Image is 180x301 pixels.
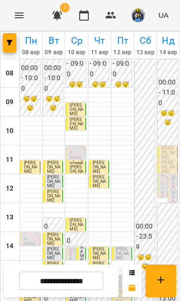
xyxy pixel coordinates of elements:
p: 0 [70,151,84,155]
span: UA [158,10,168,20]
span: [PERSON_NAME] [47,160,60,174]
p: [PERSON_NAME] [172,176,176,224]
span: [PERSON_NAME] [93,175,106,188]
span: [PERSON_NAME] [47,175,60,188]
button: Menu [8,4,31,27]
h6: 😴😴😴 [90,80,108,98]
p: 0 [161,181,165,186]
h6: 13 [6,212,13,223]
h6: 11 вер [90,48,109,57]
p: Група ЛФК [161,186,165,221]
p: [PERSON_NAME] [24,242,38,255]
h6: 14 [6,241,13,252]
h6: Нд [158,33,178,48]
h6: 😴😴😴 [21,95,39,113]
h6: 😴😴😴 [113,80,131,98]
button: UA [155,6,172,24]
span: [PERSON_NAME] [116,247,129,260]
h6: 😴😴😴 [158,109,177,127]
p: [PERSON_NAME] [172,191,176,238]
span: [PERSON_NAME] [47,189,60,203]
h6: 09 [6,97,13,108]
h6: 08 [6,68,13,79]
h6: 12 вер [113,48,132,57]
span: [PERSON_NAME] [24,160,37,174]
span: [PERSON_NAME] [93,247,106,260]
h6: 00:00 - 09:00 [90,48,108,80]
span: [PERSON_NAME] [70,103,83,116]
span: [PERSON_NAME] [70,218,83,231]
h6: 10 вер [67,48,86,57]
span: 1 [60,3,70,12]
span: [PERSON_NAME] [47,232,60,246]
h6: Пт [113,33,132,48]
h6: 00:00 - 09:00 [113,48,131,80]
h6: Ср [67,33,86,48]
h6: 00:00 - 10:00 [21,63,39,94]
h6: 11 [6,155,13,165]
h6: Чт [90,33,109,48]
span: Празднічний [PERSON_NAME] [70,156,83,178]
p: [PERSON_NAME] [70,248,73,296]
span: [PERSON_NAME] [93,160,106,174]
span: [PERSON_NAME] [161,160,175,174]
h6: 00:00 - 10:00 [44,63,62,94]
h6: 00:00 - 09:00 [67,48,85,80]
h6: 😴😴😴 [44,95,62,113]
h6: 12 [6,183,13,194]
img: d1dec607e7f372b62d1bb04098aa4c64.jpeg [132,9,145,22]
h6: Вт [44,33,64,48]
span: [PERSON_NAME] [47,247,60,260]
h6: 13 вер [136,48,156,57]
h6: 14 вер [158,48,178,57]
h6: Пн [21,33,41,48]
h6: 09 вер [44,48,64,57]
h6: 08 вер [21,48,41,57]
span: [PERSON_NAME] [161,146,175,159]
h6: 00:00 - 23:59 [136,221,154,253]
h6: 😴😴😴 [67,80,85,98]
h6: 😴😴😴 [136,253,154,271]
h6: 00:00 - 11:00 [158,77,177,108]
h6: Сб [136,33,156,48]
p: [PERSON_NAME] [70,156,84,169]
span: [PERSON_NAME] [70,117,83,131]
h6: 10 [6,126,13,136]
p: 0 [24,237,38,241]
